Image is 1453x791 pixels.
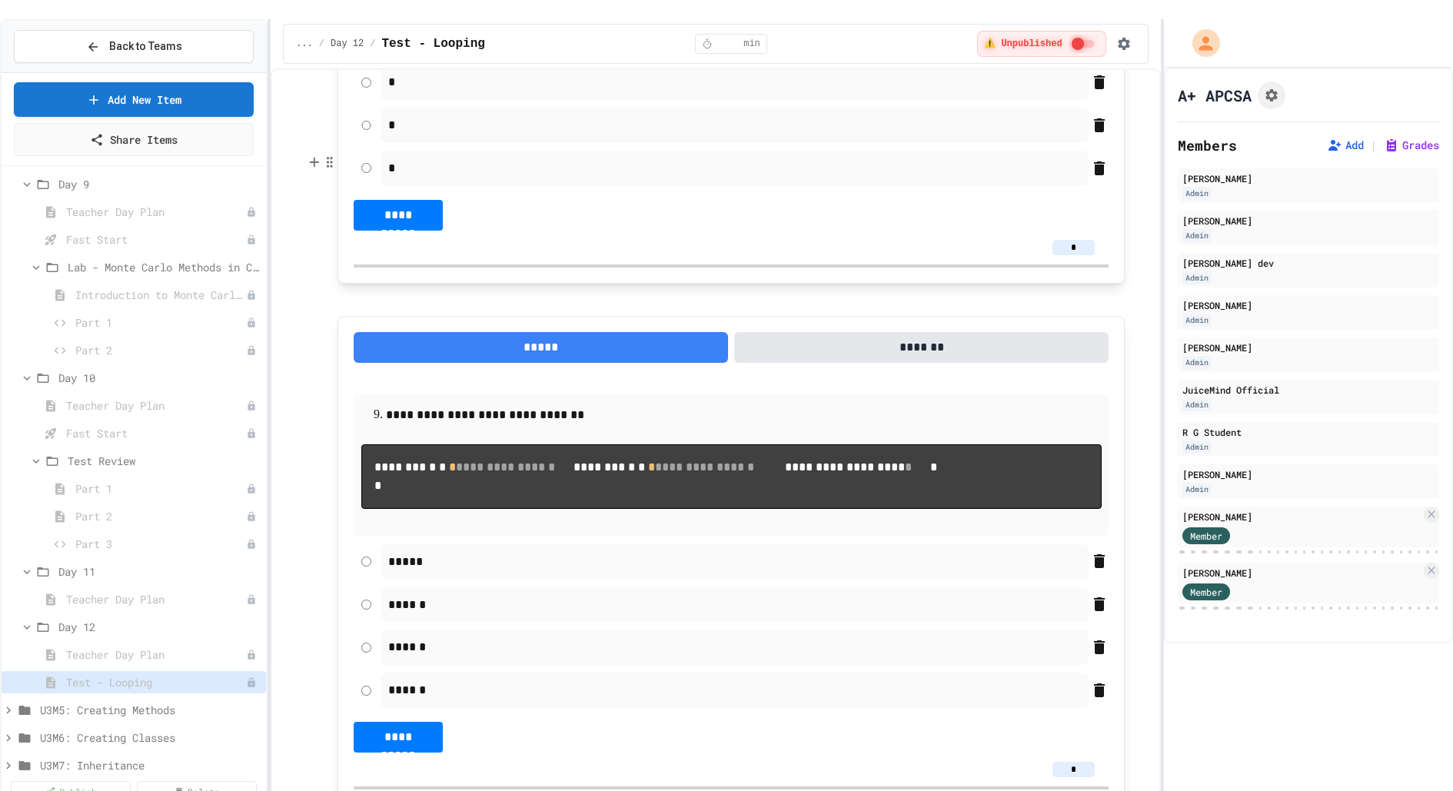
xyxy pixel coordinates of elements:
span: U3M7: Inheritance [40,757,260,773]
div: Unpublished [246,539,257,550]
div: Unpublished [246,400,257,411]
div: [PERSON_NAME] [1182,171,1435,185]
div: Admin [1182,271,1212,284]
span: U3M5: Creating Methods [40,702,260,718]
div: Unpublished [246,594,257,605]
span: Day 12 [331,38,364,50]
div: [PERSON_NAME] [1182,467,1435,481]
span: ... [296,38,313,50]
span: ⚠️ Unpublished [984,38,1062,50]
div: Unpublished [246,484,257,494]
span: Fast Start [66,425,246,441]
span: / [319,38,324,50]
div: [PERSON_NAME] [1182,298,1435,312]
button: Grades [1384,138,1439,153]
button: Add [1327,138,1364,153]
span: Test - Looping [66,674,246,690]
span: Part 2 [75,342,246,358]
span: Introduction to Monte Carlo Methods in Cybersecurity [75,287,246,303]
div: [PERSON_NAME] dev [1182,256,1435,270]
button: Assignment Settings [1258,81,1285,109]
span: Member [1190,585,1222,599]
div: Unpublished [246,428,257,439]
div: Unpublished [246,345,257,356]
h1: A+ APCSA [1178,85,1252,106]
div: Admin [1182,356,1212,369]
div: Unpublished [246,677,257,688]
div: Admin [1182,398,1212,411]
span: Teacher Day Plan [66,646,246,663]
h2: Members [1178,135,1237,156]
div: Unpublished [246,207,257,218]
a: Add New Item [14,82,254,117]
div: R G Student [1182,425,1435,439]
div: Admin [1182,483,1212,496]
span: Teacher Day Plan [66,397,246,414]
span: Day 12 [58,619,260,635]
button: Back to Teams [14,30,254,63]
span: Part 3 [75,536,246,552]
span: Test Review [68,453,260,469]
span: Test - Looping [381,35,484,53]
span: Part 2 [75,508,246,524]
span: Part 1 [75,480,246,497]
div: Unpublished [246,317,257,328]
span: | [1370,136,1378,155]
span: Part 1 [75,314,246,331]
div: Unpublished [246,650,257,660]
div: [PERSON_NAME] [1182,214,1435,228]
span: Day 9 [58,176,260,192]
span: Member [1190,529,1222,543]
span: Lab - Monte Carlo Methods in Cybersecurity [68,259,260,275]
div: [PERSON_NAME] [1182,566,1421,580]
span: Fast Start [66,231,246,248]
span: Day 10 [58,370,260,386]
div: My Account [1176,25,1224,61]
div: Admin [1182,187,1212,200]
span: U3M6: Creating Classes [40,730,260,746]
a: Share Items [14,123,254,156]
span: / [370,38,375,50]
div: Unpublished [246,290,257,301]
div: Unpublished [246,511,257,522]
span: min [743,38,760,50]
div: Admin [1182,440,1212,454]
div: JuiceMind Official [1182,383,1435,397]
div: Unpublished [246,234,257,245]
div: ⚠️ Students cannot see this content! Click the toggle to publish it and make it visible to your c... [977,31,1106,57]
span: Back to Teams [109,38,182,55]
span: Teacher Day Plan [66,204,246,220]
div: Admin [1182,229,1212,242]
div: [PERSON_NAME] [1182,341,1435,354]
span: Day 11 [58,563,260,580]
div: Admin [1182,314,1212,327]
div: [PERSON_NAME] [1182,510,1421,523]
span: Teacher Day Plan [66,591,246,607]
